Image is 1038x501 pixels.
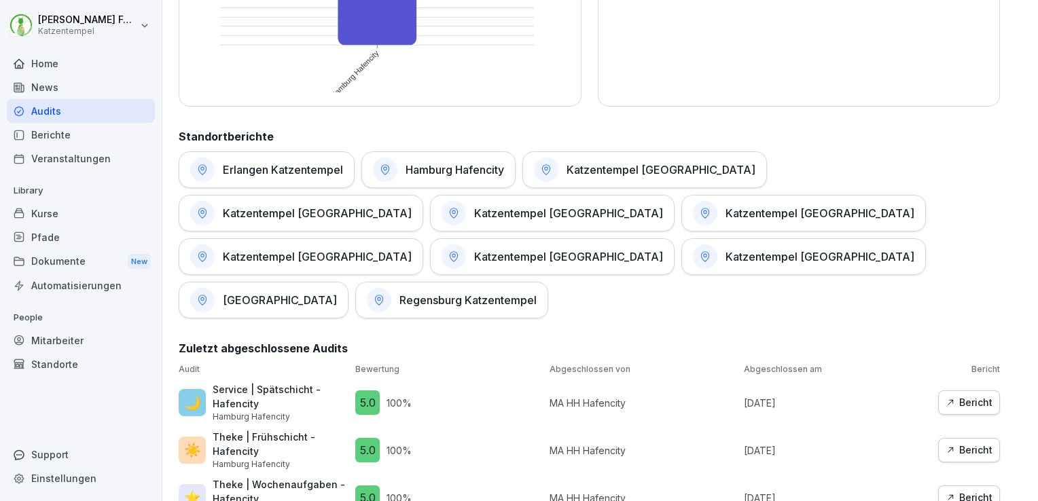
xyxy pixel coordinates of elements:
div: 5.0 [355,390,380,415]
div: 5.0 [355,438,380,462]
a: Home [7,52,155,75]
p: [DATE] [744,396,931,410]
a: Erlangen Katzentempel [179,151,355,188]
button: Bericht [938,390,1000,415]
p: Audit [179,363,348,375]
h2: Standortberichte [179,128,1000,145]
p: People [7,307,155,329]
h1: Regensburg Katzentempel [399,293,537,307]
h1: Katzentempel [GEOGRAPHIC_DATA] [474,250,663,263]
a: Einstellungen [7,466,155,490]
p: Abgeschlossen von [550,363,737,375]
a: Berichte [7,123,155,147]
a: Katzentempel [GEOGRAPHIC_DATA] [430,238,675,275]
a: Katzentempel [GEOGRAPHIC_DATA] [681,195,926,231]
a: Pfade [7,225,155,249]
h1: Hamburg Hafencity [406,163,504,177]
a: Regensburg Katzentempel [355,282,548,318]
text: Hamburg Hafencity [329,49,380,100]
div: Bericht [946,443,992,458]
h1: [GEOGRAPHIC_DATA] [223,293,337,307]
p: Hamburg Hafencity [213,411,348,423]
a: Hamburg Hafencity [361,151,516,188]
a: Katzentempel [GEOGRAPHIC_DATA] [179,195,423,231]
a: Katzentempel [GEOGRAPHIC_DATA] [430,195,675,231]
p: Service | Spätschicht - Hafencity [213,382,348,411]
a: Audits [7,99,155,123]
p: MA HH Hafencity [550,396,737,410]
div: Dokumente [7,249,155,274]
p: 100 % [387,443,412,458]
a: DokumenteNew [7,249,155,274]
a: Veranstaltungen [7,147,155,170]
a: Automatisierungen [7,274,155,297]
p: Abgeschlossen am [744,363,931,375]
a: Standorte [7,352,155,376]
p: 100 % [387,396,412,410]
div: Bericht [946,395,992,410]
a: News [7,75,155,99]
h1: Erlangen Katzentempel [223,163,343,177]
a: Kurse [7,202,155,225]
h1: Katzentempel [GEOGRAPHIC_DATA] [726,206,914,220]
h1: Katzentempel [GEOGRAPHIC_DATA] [223,206,412,220]
p: Library [7,180,155,202]
a: Katzentempel [GEOGRAPHIC_DATA] [681,238,926,275]
p: Bewertung [355,363,543,375]
p: Theke | Frühschicht - Hafencity [213,430,348,458]
h2: Zuletzt abgeschlossene Audits [179,340,1000,356]
p: Hamburg Hafencity [213,458,348,470]
p: ☀️ [184,440,201,460]
h1: Katzentempel [GEOGRAPHIC_DATA] [726,250,914,263]
p: [PERSON_NAME] Felten [38,14,137,26]
a: Mitarbeiter [7,329,155,352]
a: Katzentempel [GEOGRAPHIC_DATA] [522,151,767,188]
a: [GEOGRAPHIC_DATA] [179,282,348,318]
p: [DATE] [744,443,931,458]
p: Bericht [938,363,1000,375]
div: New [128,254,151,270]
a: Katzentempel [GEOGRAPHIC_DATA] [179,238,423,275]
h1: Katzentempel [GEOGRAPHIC_DATA] [567,163,755,177]
p: MA HH Hafencity [550,443,737,458]
button: Bericht [938,438,1000,462]
p: Katzentempel [38,26,137,36]
div: Support [7,443,155,466]
p: 🌙 [184,392,201,413]
h1: Katzentempel [GEOGRAPHIC_DATA] [223,250,412,263]
h1: Katzentempel [GEOGRAPHIC_DATA] [474,206,663,220]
